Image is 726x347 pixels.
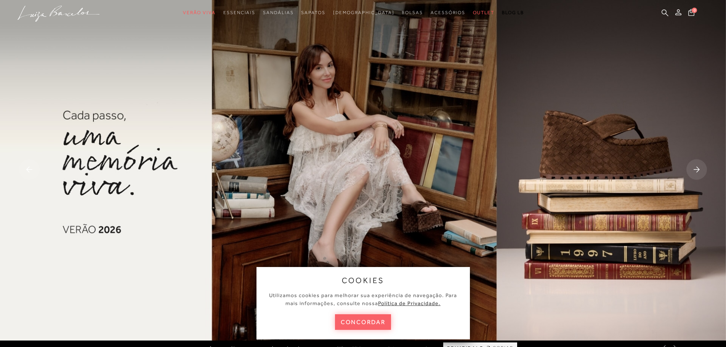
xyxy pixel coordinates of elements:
[333,10,394,15] span: [DEMOGRAPHIC_DATA]
[342,276,385,285] span: cookies
[402,10,423,15] span: Bolsas
[431,10,465,15] span: Acessórios
[502,10,524,15] span: BLOG LB
[686,8,697,19] button: 0
[473,6,494,20] a: noSubCategoriesText
[378,300,441,306] a: Política de Privacidade.
[263,10,293,15] span: Sandálias
[333,6,394,20] a: noSubCategoriesText
[473,10,494,15] span: Outlet
[502,6,524,20] a: BLOG LB
[335,314,391,330] button: concordar
[692,8,697,13] span: 0
[183,10,216,15] span: Verão Viva
[402,6,423,20] a: noSubCategoriesText
[263,6,293,20] a: noSubCategoriesText
[431,6,465,20] a: noSubCategoriesText
[269,292,457,306] span: Utilizamos cookies para melhorar sua experiência de navegação. Para mais informações, consulte nossa
[223,6,255,20] a: noSubCategoriesText
[183,6,216,20] a: noSubCategoriesText
[301,6,325,20] a: noSubCategoriesText
[301,10,325,15] span: Sapatos
[223,10,255,15] span: Essenciais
